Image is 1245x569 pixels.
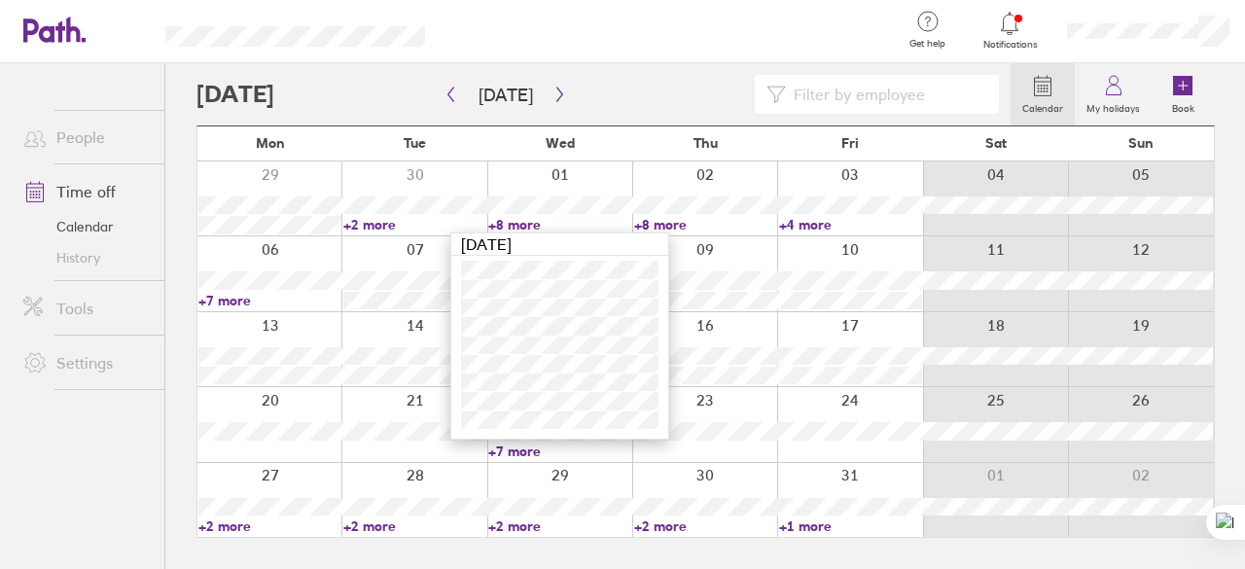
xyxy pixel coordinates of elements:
[198,517,341,535] a: +2 more
[1075,63,1152,125] a: My holidays
[1011,97,1075,115] label: Calendar
[451,233,668,256] div: [DATE]
[198,292,341,309] a: +7 more
[488,443,631,460] a: +7 more
[896,38,959,50] span: Get help
[1128,135,1154,151] span: Sun
[463,79,549,111] button: [DATE]
[1075,97,1152,115] label: My holidays
[343,517,486,535] a: +2 more
[8,289,164,328] a: Tools
[634,517,777,535] a: +2 more
[8,211,164,242] a: Calendar
[8,242,164,273] a: History
[985,135,1007,151] span: Sat
[488,517,631,535] a: +2 more
[256,135,285,151] span: Mon
[779,216,922,233] a: +4 more
[786,76,987,113] input: Filter by employee
[1011,63,1075,125] a: Calendar
[8,343,164,382] a: Settings
[841,135,859,151] span: Fri
[488,216,631,233] a: +8 more
[1152,63,1214,125] a: Book
[779,517,922,535] a: +1 more
[343,216,486,233] a: +2 more
[8,172,164,211] a: Time off
[8,118,164,157] a: People
[634,216,777,233] a: +8 more
[694,135,718,151] span: Thu
[546,135,575,151] span: Wed
[978,39,1042,51] span: Notifications
[404,135,426,151] span: Tue
[978,10,1042,51] a: Notifications
[1160,97,1206,115] label: Book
